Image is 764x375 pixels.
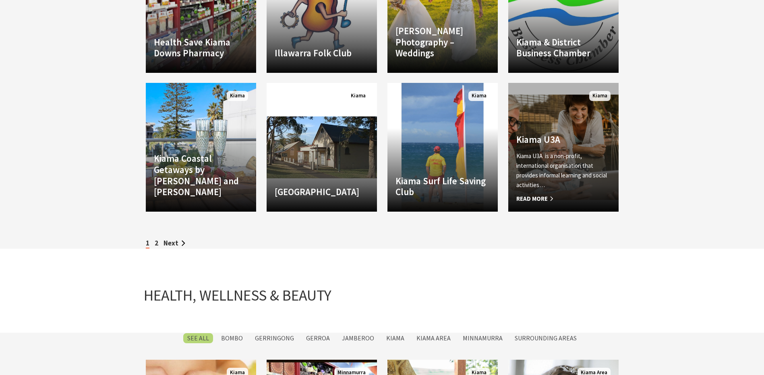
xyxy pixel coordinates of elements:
[275,186,369,198] h4: [GEOGRAPHIC_DATA]
[251,333,298,343] label: Gerringong
[338,333,378,343] label: Jamberoo
[348,91,369,101] span: Kiama
[275,47,369,59] h4: Illawarra Folk Club
[146,83,256,212] a: Kiama Coastal Getaways by [PERSON_NAME] and [PERSON_NAME] Kiama
[217,333,247,343] label: Bombo
[382,333,408,343] label: Kiama
[511,333,581,343] label: Surrounding Areas
[459,333,507,343] label: Minnamurra
[164,239,185,247] a: Next
[516,194,611,204] span: Read More
[155,239,158,247] a: 2
[468,91,490,101] span: Kiama
[516,37,611,59] h4: Kiama & District Business Chamber
[589,91,611,101] span: Kiama
[387,83,498,212] a: Another Image Used Kiama Surf Life Saving Club Kiama
[395,25,490,59] h4: [PERSON_NAME] Photography – Weddings
[395,175,490,198] h4: Kiama Surf Life Saving Club
[144,286,621,305] h3: HEALTH, WELLNESS & BEAUTY
[183,333,213,343] label: SEE All
[267,83,377,212] a: Another Image Used [GEOGRAPHIC_DATA] Kiama
[302,333,334,343] label: Gerroa
[227,91,248,101] span: Kiama
[508,83,619,212] a: Another Image Used Kiama U3A Kiama U3A is a non-profit, international organisation that provides ...
[154,37,248,59] h4: Health Save Kiama Downs Pharmacy
[154,153,248,197] h4: Kiama Coastal Getaways by [PERSON_NAME] and [PERSON_NAME]
[516,151,611,190] p: Kiama U3A is a non-profit, international organisation that provides informal learning and social ...
[412,333,455,343] label: Kiama Area
[146,239,149,249] span: 1
[516,134,611,145] h4: Kiama U3A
